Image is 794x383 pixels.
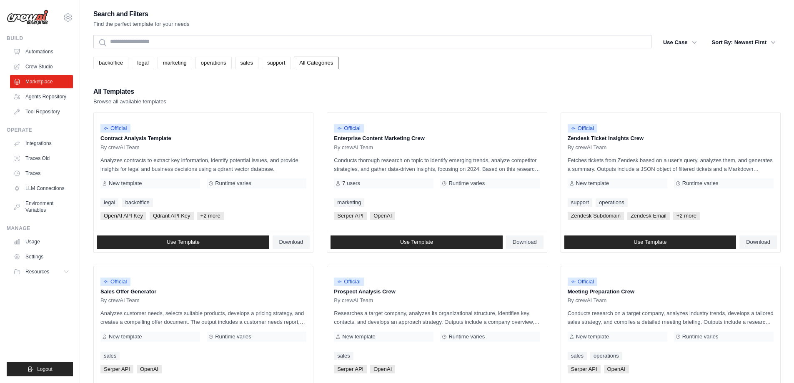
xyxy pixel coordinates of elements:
[109,180,142,187] span: New template
[7,10,48,25] img: Logo
[682,180,719,187] span: Runtime varies
[150,212,194,220] span: Qdrant API Key
[564,235,736,249] a: Use Template
[10,137,73,150] a: Integrations
[294,57,338,69] a: All Categories
[576,180,609,187] span: New template
[627,212,670,220] span: Zendesk Email
[334,198,364,207] a: marketing
[513,239,537,245] span: Download
[568,156,774,173] p: Fetches tickets from Zendesk based on a user's query, analyzes them, and generates a summary. Out...
[100,124,130,133] span: Official
[506,235,544,249] a: Download
[596,198,628,207] a: operations
[334,134,540,143] p: Enterprise Content Marketing Crew
[568,309,774,326] p: Conducts research on a target company, analyzes industry trends, develops a tailored sales strate...
[370,212,395,220] span: OpenAI
[334,309,540,326] p: Researches a target company, analyzes its organizational structure, identifies key contacts, and ...
[10,167,73,180] a: Traces
[97,235,269,249] a: Use Template
[342,333,375,340] span: New template
[195,57,232,69] a: operations
[746,239,770,245] span: Download
[100,212,146,220] span: OpenAI API Key
[334,144,373,151] span: By crewAI Team
[25,268,49,275] span: Resources
[658,35,702,50] button: Use Case
[568,365,601,373] span: Serper API
[334,156,540,173] p: Conducts thorough research on topic to identify emerging trends, analyze competitor strategies, a...
[279,239,303,245] span: Download
[93,98,166,106] p: Browse all available templates
[10,75,73,88] a: Marketplace
[334,288,540,296] p: Prospect Analysis Crew
[7,362,73,376] button: Logout
[568,278,598,286] span: Official
[10,265,73,278] button: Resources
[215,333,251,340] span: Runtime varies
[100,352,120,360] a: sales
[568,134,774,143] p: Zendesk Ticket Insights Crew
[568,198,592,207] a: support
[37,366,53,373] span: Logout
[590,352,622,360] a: operations
[370,365,395,373] span: OpenAI
[568,288,774,296] p: Meeting Preparation Crew
[10,152,73,165] a: Traces Old
[568,124,598,133] span: Official
[100,365,133,373] span: Serper API
[93,57,128,69] a: backoffice
[109,333,142,340] span: New template
[100,134,306,143] p: Contract Analysis Template
[334,212,367,220] span: Serper API
[334,124,364,133] span: Official
[132,57,154,69] a: legal
[100,144,140,151] span: By crewAI Team
[673,212,700,220] span: +2 more
[215,180,251,187] span: Runtime varies
[262,57,291,69] a: support
[10,235,73,248] a: Usage
[568,297,607,304] span: By crewAI Team
[122,198,153,207] a: backoffice
[334,278,364,286] span: Official
[707,35,781,50] button: Sort By: Newest First
[197,212,224,220] span: +2 more
[93,86,166,98] h2: All Templates
[100,198,118,207] a: legal
[100,278,130,286] span: Official
[448,180,485,187] span: Runtime varies
[10,90,73,103] a: Agents Repository
[334,365,367,373] span: Serper API
[7,127,73,133] div: Operate
[331,235,503,249] a: Use Template
[93,20,190,28] p: Find the perfect template for your needs
[739,235,777,249] a: Download
[100,288,306,296] p: Sales Offer Generator
[100,297,140,304] span: By crewAI Team
[334,297,373,304] span: By crewAI Team
[10,182,73,195] a: LLM Connections
[334,352,353,360] a: sales
[400,239,433,245] span: Use Template
[7,225,73,232] div: Manage
[273,235,310,249] a: Download
[682,333,719,340] span: Runtime varies
[137,365,162,373] span: OpenAI
[158,57,192,69] a: marketing
[576,333,609,340] span: New template
[10,250,73,263] a: Settings
[10,45,73,58] a: Automations
[634,239,666,245] span: Use Template
[568,352,587,360] a: sales
[7,35,73,42] div: Build
[167,239,200,245] span: Use Template
[10,197,73,217] a: Environment Variables
[448,333,485,340] span: Runtime varies
[604,365,629,373] span: OpenAI
[10,60,73,73] a: Crew Studio
[235,57,258,69] a: sales
[100,156,306,173] p: Analyzes contracts to extract key information, identify potential issues, and provide insights fo...
[342,180,360,187] span: 7 users
[568,144,607,151] span: By crewAI Team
